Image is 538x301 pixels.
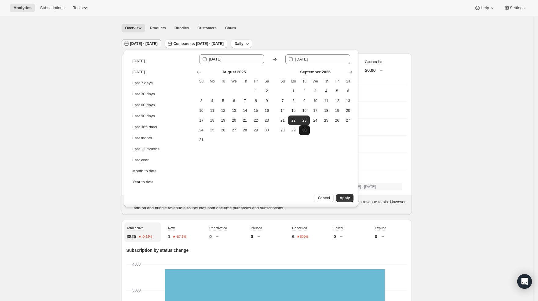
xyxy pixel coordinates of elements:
[342,106,353,116] button: Saturday September 20 2025
[288,96,299,106] button: Monday September 8 2025
[218,76,229,86] th: Tuesday
[127,233,136,240] p: 3825
[235,41,243,46] span: Daily
[207,106,218,116] button: Monday August 11 2025
[240,125,251,135] button: Thursday August 28 2025
[342,76,353,86] th: Saturday
[130,100,192,110] button: Last 60 days
[229,116,240,125] button: Wednesday August 20 2025
[196,106,207,116] button: Sunday August 10 2025
[277,116,288,125] button: Sunday September 21 2025
[251,125,262,135] button: Friday August 29 2025
[280,98,286,103] span: 7
[345,118,351,123] span: 27
[130,67,192,77] button: [DATE]
[300,235,309,239] text: 500%
[218,125,229,135] button: Tuesday August 26 2025
[336,194,353,202] button: Apply
[220,118,226,123] span: 19
[197,26,217,31] span: Customers
[299,116,310,125] button: End of range Tuesday September 23 2025
[253,79,259,84] span: Fr
[365,60,382,64] span: Card on file
[341,183,402,190] button: [DATE] - [DATE]
[314,194,333,202] button: Cancel
[209,118,215,123] span: 18
[220,128,226,133] span: 26
[196,116,207,125] button: Sunday August 17 2025
[346,68,355,76] button: Show next month, October 2025
[242,128,248,133] span: 28
[229,76,240,86] th: Wednesday
[220,108,226,113] span: 12
[132,146,159,152] div: Last 12 months
[10,4,35,12] button: Analytics
[130,41,158,46] span: [DATE] - [DATE]
[264,98,270,103] span: 9
[242,98,248,103] span: 7
[176,235,186,239] text: -87.5%
[299,106,310,116] button: Tuesday September 16 2025
[220,98,226,103] span: 5
[231,39,252,48] button: Daily
[174,26,189,31] span: Bundles
[312,98,318,103] span: 10
[132,168,157,174] div: Month to date
[334,233,336,240] p: 0
[292,226,307,230] span: Cancelled
[323,89,329,94] span: 4
[332,96,343,106] button: Friday September 12 2025
[302,108,308,113] span: 16
[229,106,240,116] button: Wednesday August 13 2025
[209,128,215,133] span: 25
[218,106,229,116] button: Tuesday August 12 2025
[332,86,343,96] button: Friday September 5 2025
[291,118,297,123] span: 22
[321,96,332,106] button: Thursday September 11 2025
[132,124,157,130] div: Last 365 days
[302,89,308,94] span: 2
[209,226,227,230] span: Reactivated
[253,128,259,133] span: 29
[280,128,286,133] span: 28
[132,179,154,185] div: Year to date
[231,108,237,113] span: 13
[302,118,308,123] span: 23
[310,106,321,116] button: Wednesday September 17 2025
[198,98,204,103] span: 3
[312,79,318,84] span: We
[130,133,192,143] button: Last month
[231,128,237,133] span: 27
[196,76,207,86] th: Sunday
[130,177,192,187] button: Year to date
[288,125,299,135] button: Monday September 29 2025
[292,233,295,240] p: 6
[132,135,152,141] div: Last month
[251,233,253,240] p: 0
[168,226,175,230] span: New
[291,128,297,133] span: 29
[165,265,385,265] rect: Expired-6 0
[231,98,237,103] span: 6
[261,86,272,96] button: Saturday August 2 2025
[280,118,286,123] span: 21
[69,4,92,12] button: Tools
[218,116,229,125] button: Tuesday August 19 2025
[323,98,329,103] span: 11
[73,6,82,10] span: Tools
[321,86,332,96] button: Thursday September 4 2025
[253,108,259,113] span: 15
[321,106,332,116] button: Thursday September 18 2025
[132,58,145,64] div: [DATE]
[165,39,227,48] button: Compare to: [DATE] - [DATE]
[150,26,166,31] span: Products
[165,269,385,269] rect: New-1 1
[242,79,248,84] span: Th
[264,108,270,113] span: 16
[288,76,299,86] th: Monday
[340,196,350,200] span: Apply
[517,274,532,289] div: Open Intercom Messenger
[288,86,299,96] button: Monday September 1 2025
[130,155,192,165] button: Last year
[264,89,270,94] span: 2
